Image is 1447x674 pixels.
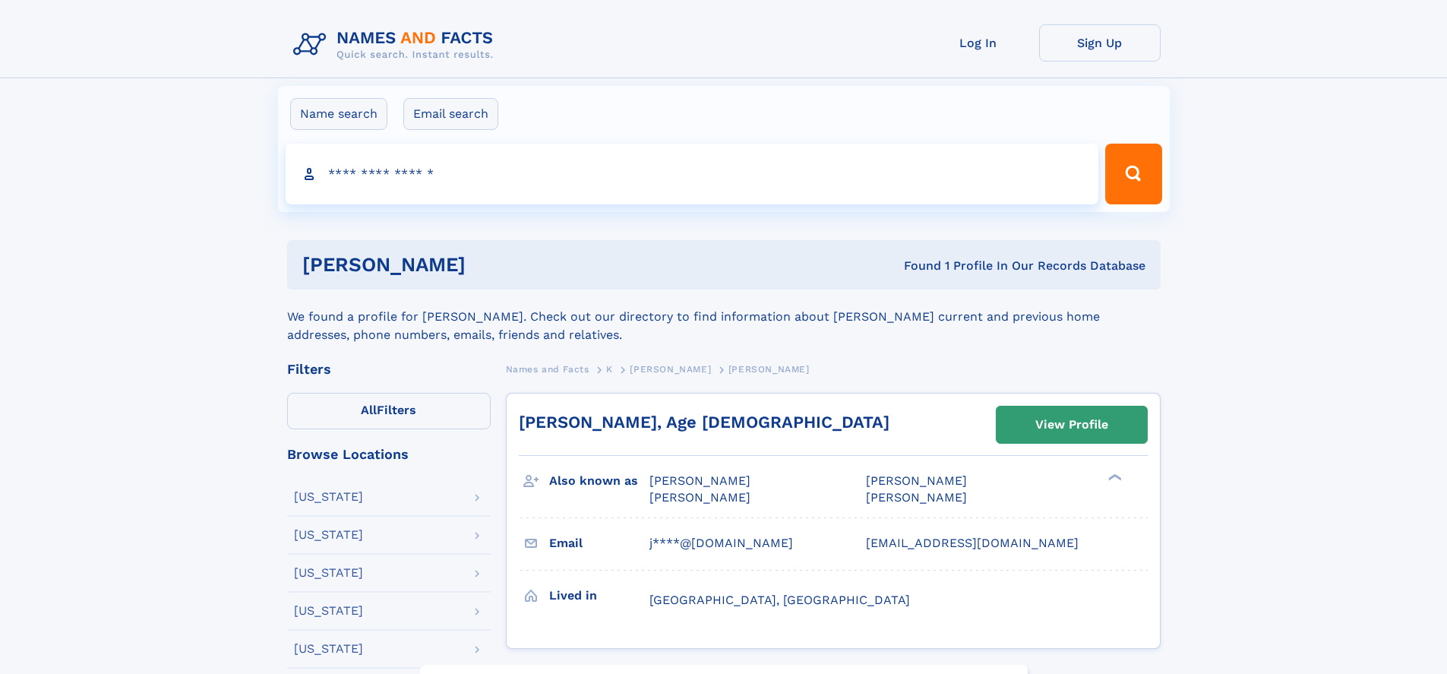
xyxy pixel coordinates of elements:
label: Name search [290,98,387,130]
span: [PERSON_NAME] [649,473,750,488]
a: [PERSON_NAME], Age [DEMOGRAPHIC_DATA] [519,413,889,432]
div: [US_STATE] [294,605,363,617]
h3: Email [549,530,649,556]
a: Log In [918,24,1039,62]
button: Search Button [1105,144,1161,204]
div: [US_STATE] [294,643,363,655]
h3: Lived in [549,583,649,609]
div: [US_STATE] [294,567,363,579]
span: All [361,403,377,417]
span: K [606,364,613,375]
img: Logo Names and Facts [287,24,506,65]
span: [PERSON_NAME] [630,364,711,375]
div: Filters [287,362,491,376]
div: We found a profile for [PERSON_NAME]. Check out our directory to find information about [PERSON_N... [287,290,1161,344]
span: [EMAIL_ADDRESS][DOMAIN_NAME] [866,536,1079,550]
input: search input [286,144,1099,204]
div: [US_STATE] [294,529,363,541]
span: [PERSON_NAME] [866,490,967,505]
a: [PERSON_NAME] [630,359,711,378]
span: [PERSON_NAME] [649,490,750,505]
span: [GEOGRAPHIC_DATA], [GEOGRAPHIC_DATA] [649,593,910,607]
label: Email search [403,98,498,130]
h1: [PERSON_NAME] [302,255,685,274]
a: View Profile [997,407,1147,443]
h3: Also known as [549,468,649,494]
label: Filters [287,393,491,429]
a: K [606,359,613,378]
a: Sign Up [1039,24,1161,62]
div: Found 1 Profile In Our Records Database [684,258,1145,274]
a: Names and Facts [506,359,589,378]
span: [PERSON_NAME] [866,473,967,488]
div: View Profile [1035,407,1108,442]
div: ❯ [1104,473,1123,483]
div: [US_STATE] [294,491,363,503]
div: Browse Locations [287,448,491,461]
span: [PERSON_NAME] [728,364,810,375]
